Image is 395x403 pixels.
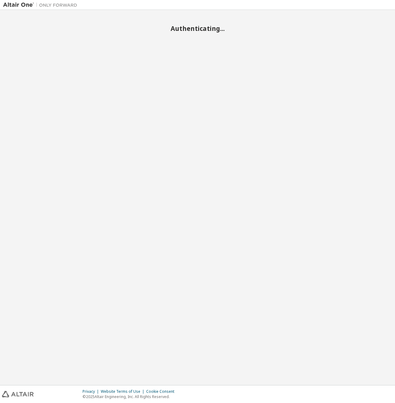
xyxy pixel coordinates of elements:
h2: Authenticating... [3,24,392,32]
img: altair_logo.svg [2,391,34,397]
div: Cookie Consent [146,389,178,394]
div: Privacy [83,389,101,394]
p: © 2025 Altair Engineering, Inc. All Rights Reserved. [83,394,178,399]
div: Website Terms of Use [101,389,146,394]
img: Altair One [3,2,80,8]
